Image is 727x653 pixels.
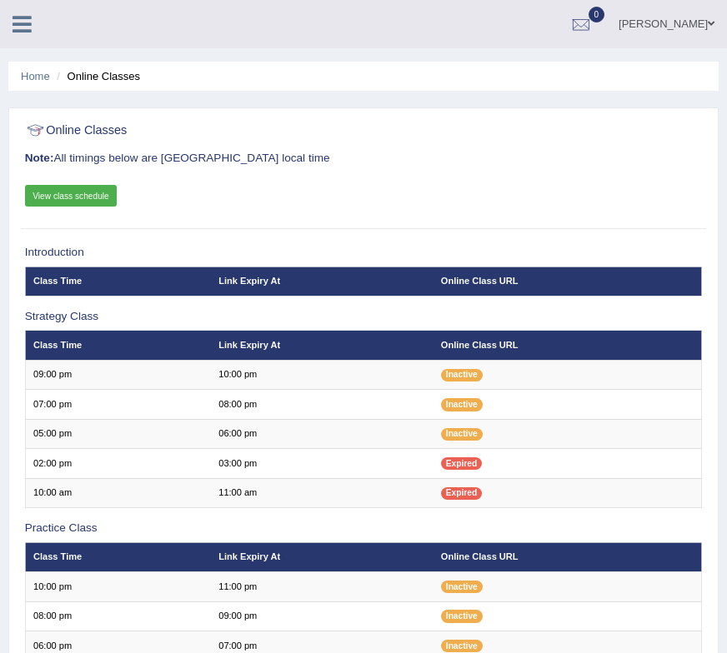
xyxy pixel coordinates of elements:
[25,478,211,507] td: 10:00 am
[53,68,140,84] li: Online Classes
[211,449,434,478] td: 03:00 pm
[441,369,483,381] span: Inactive
[441,428,483,441] span: Inactive
[25,185,118,207] a: View class schedule
[211,601,434,631] td: 09:00 pm
[25,360,211,389] td: 09:00 pm
[441,398,483,411] span: Inactive
[25,449,211,478] td: 02:00 pm
[441,581,483,593] span: Inactive
[211,331,434,360] th: Link Expiry At
[211,360,434,389] td: 10:00 pm
[25,120,445,142] h2: Online Classes
[211,542,434,571] th: Link Expiry At
[25,390,211,419] td: 07:00 pm
[211,419,434,448] td: 06:00 pm
[441,487,482,500] span: Expired
[25,267,211,296] th: Class Time
[25,152,54,164] b: Note:
[211,572,434,601] td: 11:00 pm
[25,331,211,360] th: Class Time
[434,331,702,360] th: Online Class URL
[211,390,434,419] td: 08:00 pm
[25,572,211,601] td: 10:00 pm
[211,478,434,507] td: 11:00 am
[21,70,50,82] a: Home
[211,267,434,296] th: Link Expiry At
[441,640,483,652] span: Inactive
[441,457,482,470] span: Expired
[441,610,483,622] span: Inactive
[25,542,211,571] th: Class Time
[25,419,211,448] td: 05:00 pm
[25,522,703,535] h3: Practice Class
[25,152,703,165] h3: All timings below are [GEOGRAPHIC_DATA] local time
[589,7,605,22] span: 0
[25,247,703,259] h3: Introduction
[434,542,702,571] th: Online Class URL
[25,601,211,631] td: 08:00 pm
[25,311,703,323] h3: Strategy Class
[434,267,702,296] th: Online Class URL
